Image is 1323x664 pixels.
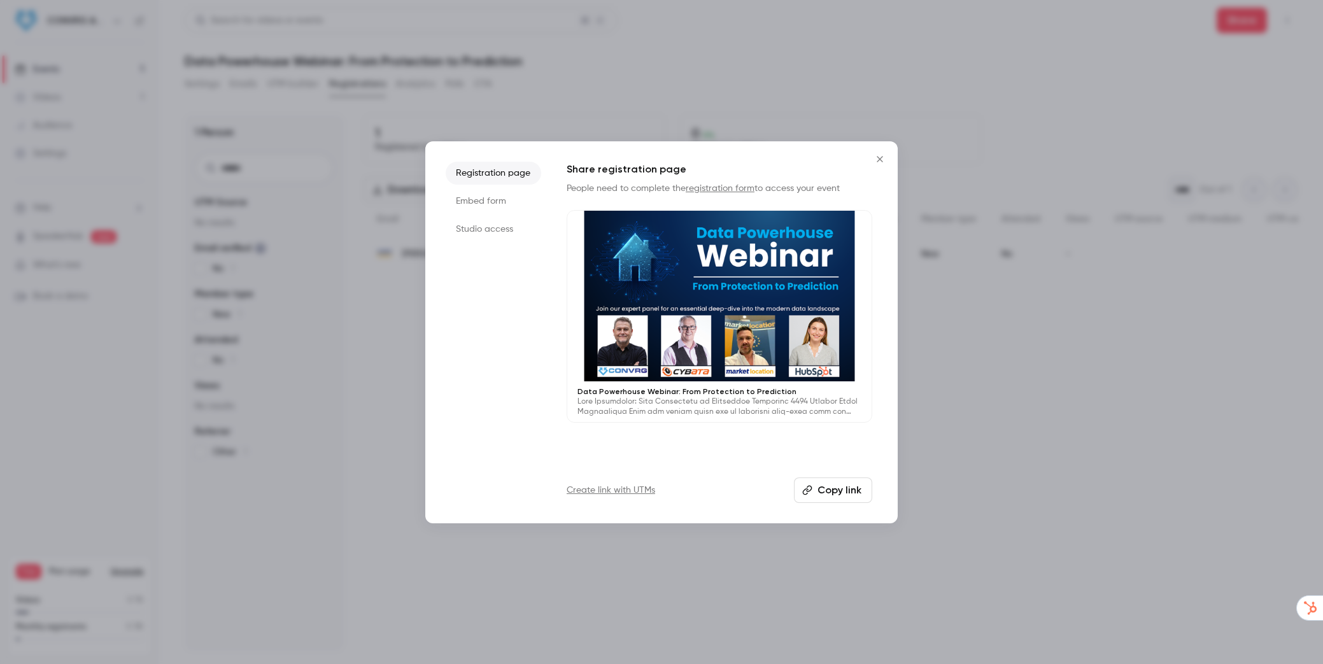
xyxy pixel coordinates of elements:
p: Lore Ipsumdolor: Sita Consectetu ad Elitseddoe Temporinc 4494 Utlabor Etdol Magnaaliqua Enim adm ... [577,397,861,417]
li: Studio access [446,218,541,241]
button: Copy link [794,477,872,503]
li: Registration page [446,162,541,185]
h1: Share registration page [567,162,872,177]
li: Embed form [446,190,541,213]
a: Data Powerhouse Webinar: From Protection to PredictionLore Ipsumdolor: Sita Consectetu ad Elitsed... [567,210,872,423]
a: registration form [686,184,754,193]
p: Data Powerhouse Webinar: From Protection to Prediction [577,386,861,397]
button: Close [867,146,893,172]
a: Create link with UTMs [567,484,655,497]
p: People need to complete the to access your event [567,182,872,195]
